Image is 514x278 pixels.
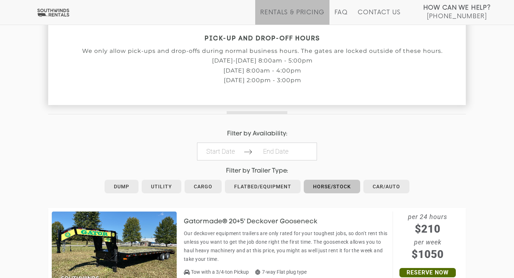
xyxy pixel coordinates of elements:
[191,269,249,275] span: Tow with a 3/4-ton Pickup
[184,218,328,224] a: Gatormade® 20+5' Deckover Gooseneck
[393,246,462,262] span: $1050
[399,268,456,277] a: Reserve Now
[205,36,320,42] strong: PICK-UP AND DROP-OFF HOURS
[427,13,487,20] span: [PHONE_NUMBER]
[48,48,477,54] p: We only allow pick-ups and drop-offs during normal business hours. The gates are locked outside o...
[255,269,307,275] span: 7-way Flat plug type
[48,58,477,64] p: [DATE]-[DATE] 8:00am - 5:00pm
[423,4,491,19] a: How Can We Help? [PHONE_NUMBER]
[105,180,138,193] a: Dump
[48,168,466,174] h4: Filter by Trailer Type:
[36,8,71,17] img: Southwinds Rentals Logo
[260,9,324,25] a: Rentals & Pricing
[185,180,222,193] a: Cargo
[142,180,181,193] a: Utility
[358,9,400,25] a: Contact Us
[304,180,360,193] a: Horse/Stock
[48,77,477,84] p: [DATE] 2:00pm - 3:00pm
[423,4,491,11] strong: How Can We Help?
[393,221,462,237] span: $210
[393,212,462,262] span: per 24 hours per week
[363,180,409,193] a: Car/Auto
[184,229,389,263] p: Our deckover equipment trailers are only rated for your toughest jobs, so don't rent this unless ...
[225,180,301,193] a: Flatbed/Equipment
[48,130,466,137] h4: Filter by Availability:
[334,9,348,25] a: FAQ
[48,68,477,74] p: [DATE] 8:00am - 4:00pm
[184,218,328,225] h3: Gatormade® 20+5' Deckover Gooseneck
